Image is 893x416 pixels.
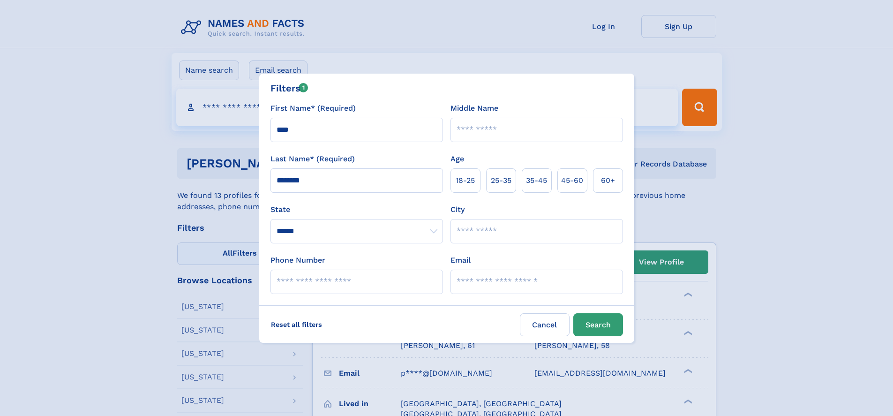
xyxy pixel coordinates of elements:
label: Middle Name [450,103,498,114]
span: 60+ [601,175,615,186]
span: 25‑35 [491,175,511,186]
label: Email [450,255,471,266]
label: Phone Number [270,255,325,266]
span: 35‑45 [526,175,547,186]
label: First Name* (Required) [270,103,356,114]
button: Search [573,313,623,336]
label: Age [450,153,464,165]
label: Cancel [520,313,570,336]
div: Filters [270,81,308,95]
label: Reset all filters [265,313,328,336]
label: State [270,204,443,215]
label: City [450,204,465,215]
label: Last Name* (Required) [270,153,355,165]
span: 45‑60 [561,175,583,186]
span: 18‑25 [456,175,475,186]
